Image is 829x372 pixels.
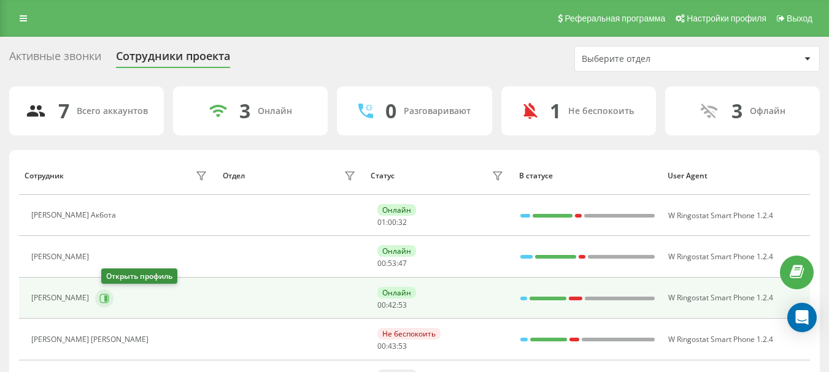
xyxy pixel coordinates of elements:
[377,301,407,309] div: : :
[687,13,766,23] span: Настройки профиля
[377,287,416,298] div: Онлайн
[377,258,386,268] span: 00
[116,50,230,69] div: Сотрудники проекта
[519,172,656,180] div: В статусе
[568,106,634,116] div: Не беспокоить
[377,204,416,216] div: Онлайн
[668,292,773,303] span: W Ringostat Smart Phone 1.2.4
[9,50,101,69] div: Активные звонки
[385,99,396,123] div: 0
[31,252,92,261] div: [PERSON_NAME]
[388,341,396,351] span: 43
[58,99,69,123] div: 7
[582,54,728,64] div: Выберите отдел
[388,258,396,268] span: 53
[565,13,665,23] span: Реферальная программа
[404,106,471,116] div: Разговаривают
[398,300,407,310] span: 53
[377,259,407,268] div: : :
[77,106,148,116] div: Всего аккаунтов
[388,300,396,310] span: 42
[377,245,416,257] div: Онлайн
[31,294,92,302] div: [PERSON_NAME]
[398,258,407,268] span: 47
[668,334,773,344] span: W Ringostat Smart Phone 1.2.4
[398,341,407,351] span: 53
[377,218,407,227] div: : :
[668,172,804,180] div: User Agent
[377,217,386,227] span: 01
[668,251,773,262] span: W Ringostat Smart Phone 1.2.4
[787,13,812,23] span: Выход
[371,172,395,180] div: Статус
[377,328,441,340] div: Не беспокоить
[550,99,561,123] div: 1
[787,303,817,332] div: Open Intercom Messenger
[731,99,742,123] div: 3
[239,99,250,123] div: 3
[388,217,396,227] span: 00
[377,342,407,351] div: : :
[25,172,64,180] div: Сотрудник
[258,106,292,116] div: Онлайн
[31,211,119,219] div: [PERSON_NAME] Акбота
[750,106,785,116] div: Офлайн
[31,335,152,344] div: [PERSON_NAME] [PERSON_NAME]
[377,300,386,310] span: 00
[398,217,407,227] span: 32
[668,210,773,221] span: W Ringostat Smart Phone 1.2.4
[101,268,177,284] div: Открыть профиль
[377,341,386,351] span: 00
[223,172,245,180] div: Отдел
